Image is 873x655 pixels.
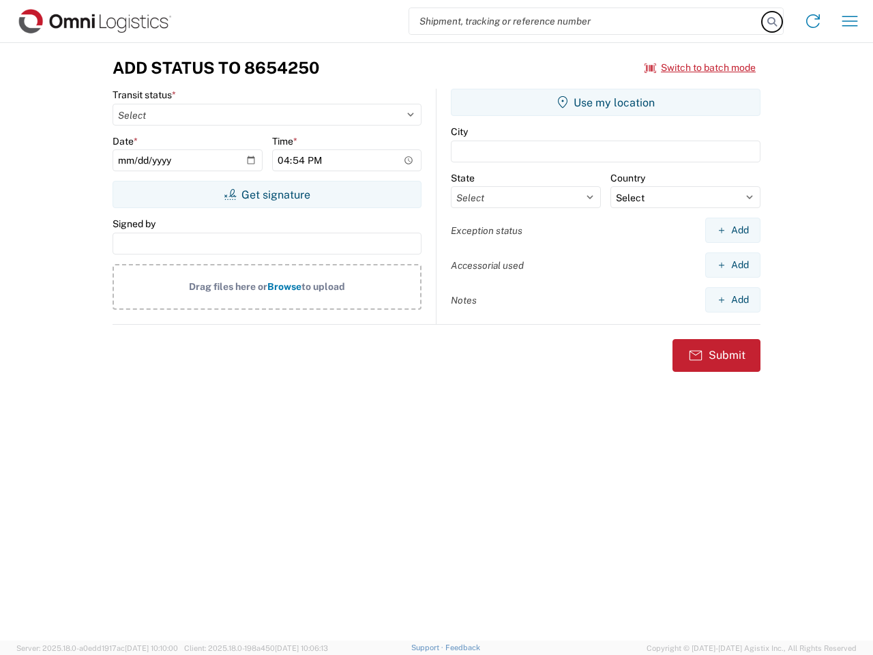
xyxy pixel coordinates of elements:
[610,172,645,184] label: Country
[705,287,760,312] button: Add
[645,57,756,79] button: Switch to batch mode
[267,281,301,292] span: Browse
[189,281,267,292] span: Drag files here or
[275,644,328,652] span: [DATE] 10:06:13
[451,126,468,138] label: City
[647,642,857,654] span: Copyright © [DATE]-[DATE] Agistix Inc., All Rights Reserved
[113,135,138,147] label: Date
[705,252,760,278] button: Add
[113,89,176,101] label: Transit status
[113,58,319,78] h3: Add Status to 8654250
[113,218,156,230] label: Signed by
[445,643,480,652] a: Feedback
[451,172,475,184] label: State
[451,259,524,272] label: Accessorial used
[184,644,328,652] span: Client: 2025.18.0-198a450
[125,644,178,652] span: [DATE] 10:10:00
[451,224,522,237] label: Exception status
[705,218,760,243] button: Add
[16,644,178,652] span: Server: 2025.18.0-a0edd1917ac
[272,135,297,147] label: Time
[301,281,345,292] span: to upload
[672,339,760,372] button: Submit
[411,643,445,652] a: Support
[113,181,421,208] button: Get signature
[409,8,763,34] input: Shipment, tracking or reference number
[451,294,477,306] label: Notes
[451,89,760,116] button: Use my location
